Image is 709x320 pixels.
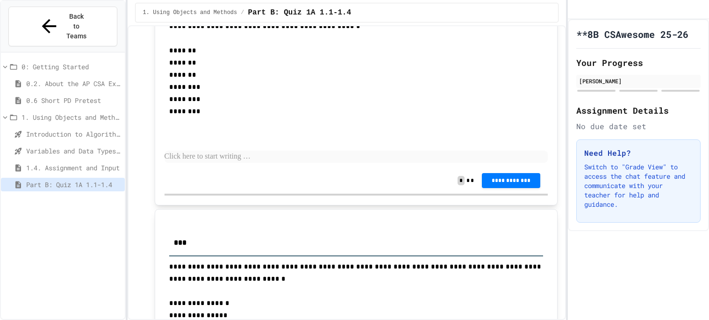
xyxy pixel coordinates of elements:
[26,95,121,105] span: 0.6 Short PD Pretest
[21,62,121,72] span: 0: Getting Started
[65,12,87,41] span: Back to Teams
[241,9,244,16] span: /
[21,112,121,122] span: 1. Using Objects and Methods
[576,56,701,69] h2: Your Progress
[584,162,693,209] p: Switch to "Grade View" to access the chat feature and communicate with your teacher for help and ...
[26,79,121,88] span: 0.2. About the AP CSA Exam
[576,121,701,132] div: No due date set
[576,28,688,41] h1: **8B CSAwesome 25-26
[8,7,117,46] button: Back to Teams
[26,129,121,139] span: Introduction to Algorithms, Programming, and Compilers
[584,147,693,159] h3: Need Help?
[143,9,237,16] span: 1. Using Objects and Methods
[26,146,121,156] span: Variables and Data Types - Quiz
[248,7,351,18] span: Part B: Quiz 1A 1.1-1.4
[576,104,701,117] h2: Assignment Details
[579,77,698,85] div: [PERSON_NAME]
[26,180,121,189] span: Part B: Quiz 1A 1.1-1.4
[26,163,121,173] span: 1.4. Assignment and Input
